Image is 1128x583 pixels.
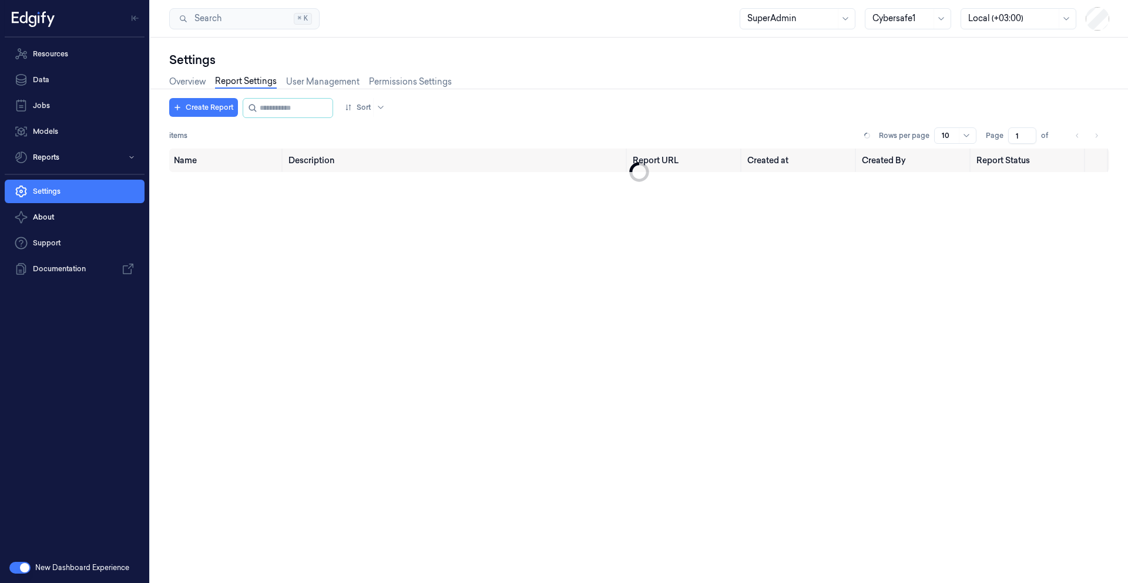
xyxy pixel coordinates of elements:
[169,8,320,29] button: Search⌘K
[5,257,145,281] a: Documentation
[986,130,1003,141] span: Page
[5,180,145,203] a: Settings
[857,149,972,172] th: Created By
[5,42,145,66] a: Resources
[5,68,145,92] a: Data
[190,12,221,25] span: Search
[215,75,277,89] a: Report Settings
[5,94,145,117] a: Jobs
[5,120,145,143] a: Models
[879,130,929,141] p: Rows per page
[369,76,452,88] a: Permissions Settings
[972,149,1086,172] th: Report Status
[169,149,284,172] th: Name
[284,149,627,172] th: Description
[628,149,743,172] th: Report URL
[169,52,1109,68] div: Settings
[5,146,145,169] button: Reports
[169,130,187,141] span: items
[1041,130,1060,141] span: of
[126,9,145,28] button: Toggle Navigation
[743,149,857,172] th: Created at
[169,76,206,88] a: Overview
[5,205,145,229] button: About
[5,231,145,255] a: Support
[1069,127,1104,144] nav: pagination
[169,98,238,117] button: Create Report
[286,76,360,88] a: User Management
